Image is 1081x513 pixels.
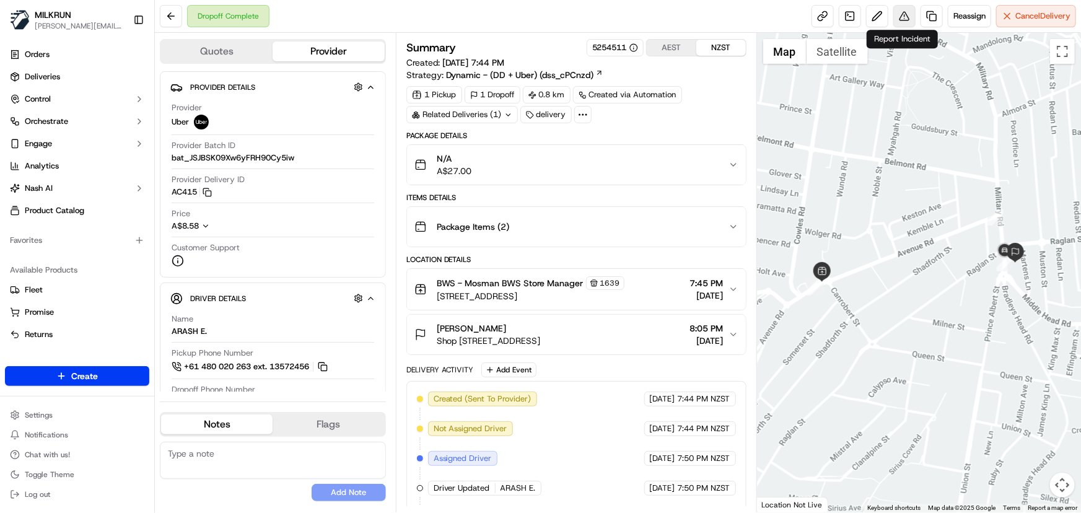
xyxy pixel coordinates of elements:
span: Provider Details [190,82,255,92]
span: Dropoff Phone Number [172,384,255,395]
span: Settings [25,410,53,420]
span: Package Items ( 2 ) [437,221,510,233]
h3: Summary [406,42,457,53]
button: Package Items (2) [407,207,746,247]
span: +61 480 020 263 ext. 13572456 [184,361,309,372]
div: 1 Pickup [406,86,462,103]
button: MILKRUNMILKRUN[PERSON_NAME][EMAIL_ADDRESS][DOMAIN_NAME] [5,5,128,35]
span: Price [172,208,190,219]
button: Reassign [948,5,991,27]
span: 7:44 PM NZST [678,423,730,434]
button: Map camera controls [1050,473,1075,498]
span: Engage [25,138,52,149]
a: Report a map error [1028,504,1077,511]
span: Dynamic - (DD + Uber) (dss_cPCnzd) [446,69,594,81]
span: Returns [25,329,53,340]
button: Add Event [481,362,536,377]
button: Notes [161,414,273,434]
span: Deliveries [25,71,60,82]
span: Provider Batch ID [172,140,235,151]
div: Location Details [406,255,746,265]
button: Log out [5,486,149,503]
a: +61 480 020 263 ext. 13572456 [172,360,330,374]
span: [DATE] [690,289,724,302]
div: Strategy: [406,69,603,81]
button: Promise [5,302,149,322]
span: 1639 [600,278,620,288]
span: Created: [406,56,505,69]
img: Google [760,496,801,512]
a: Promise [10,307,144,318]
button: Nash AI [5,178,149,198]
a: Analytics [5,156,149,176]
span: Reassign [953,11,986,22]
span: Orders [25,49,50,60]
button: CancelDelivery [996,5,1076,27]
span: 8:05 PM [690,322,724,335]
button: Fleet [5,280,149,300]
span: Shop [STREET_ADDRESS] [437,335,541,347]
button: MILKRUN [35,9,71,21]
span: Analytics [25,160,59,172]
div: 1 Dropoff [465,86,520,103]
a: Open this area in Google Maps (opens a new window) [760,496,801,512]
button: Control [5,89,149,109]
button: 5254511 [592,42,638,53]
span: N/A [437,152,472,165]
span: A$27.00 [437,165,472,177]
div: Report Incident [867,30,938,48]
div: ARASH E. [172,326,207,337]
button: Quotes [161,42,273,61]
button: Notifications [5,426,149,444]
button: Provider [273,42,384,61]
button: N/AA$27.00 [407,145,746,185]
div: 6 [806,279,822,296]
span: 7:45 PM [690,277,724,289]
span: 7:50 PM NZST [678,453,730,464]
span: Pickup Phone Number [172,348,253,359]
button: Orchestrate [5,112,149,131]
span: Product Catalog [25,205,84,216]
button: [PERSON_NAME][EMAIL_ADDRESS][DOMAIN_NAME] [35,21,123,31]
div: Delivery Activity [406,365,474,375]
div: 5 [808,278,824,294]
div: Related Deliveries (1) [406,106,518,123]
div: Items Details [406,193,746,203]
span: Promise [25,307,54,318]
span: [DATE] [650,453,675,464]
div: Available Products [5,260,149,280]
button: Toggle Theme [5,466,149,483]
span: [DATE] 7:44 PM [442,57,505,68]
div: Package Details [406,131,746,141]
span: Nash AI [25,183,53,194]
span: A$8.58 [172,221,199,231]
button: [PERSON_NAME]Shop [STREET_ADDRESS]8:05 PM[DATE] [407,315,746,354]
div: 8 [997,255,1013,271]
span: BWS - Mosman BWS Store Manager [437,277,584,289]
span: Customer Support [172,242,240,253]
span: [DATE] [650,393,675,405]
span: Fleet [25,284,43,296]
span: Driver Updated [434,483,490,494]
a: Fleet [10,284,144,296]
a: Returns [10,329,144,340]
span: [DATE] [650,483,675,494]
span: Driver Details [190,294,246,304]
span: bat_JSJBSK09Xw6yFRH90Cy5iw [172,152,294,164]
button: AC415 [172,186,212,198]
button: Keyboard shortcuts [867,504,921,512]
button: Toggle fullscreen view [1050,39,1075,64]
span: Provider Delivery ID [172,174,245,185]
span: 7:44 PM NZST [678,393,730,405]
span: [DATE] [690,335,724,347]
span: [DATE] [650,423,675,434]
a: Dynamic - (DD + Uber) (dss_cPCnzd) [446,69,603,81]
span: Name [172,313,193,325]
span: Log out [25,489,50,499]
button: Flags [273,414,384,434]
span: ARASH E. [501,483,536,494]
